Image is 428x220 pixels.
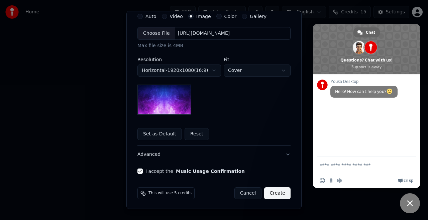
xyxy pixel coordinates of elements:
span: Chat [366,27,375,37]
span: This will use 5 credits [148,191,192,196]
div: VideoCustomize Karaoke Video: Use Image, Video, or Color [137,14,291,145]
div: Max file size is 4MB [137,42,291,49]
label: I accept the [145,169,245,174]
button: I accept the [176,169,245,174]
label: Fit [224,57,291,62]
label: Video [170,14,183,19]
button: Reset [185,128,209,140]
label: Resolution [137,57,221,62]
label: Gallery [250,14,266,19]
label: Image [196,14,211,19]
label: Auto [145,14,156,19]
button: Cancel [234,187,261,199]
button: Advanced [137,146,291,163]
div: [URL][DOMAIN_NAME] [175,30,233,37]
label: Color [224,14,237,19]
button: Set as Default [137,128,182,140]
div: Choose File [138,27,175,39]
button: Create [264,187,291,199]
a: Chat [353,27,380,37]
